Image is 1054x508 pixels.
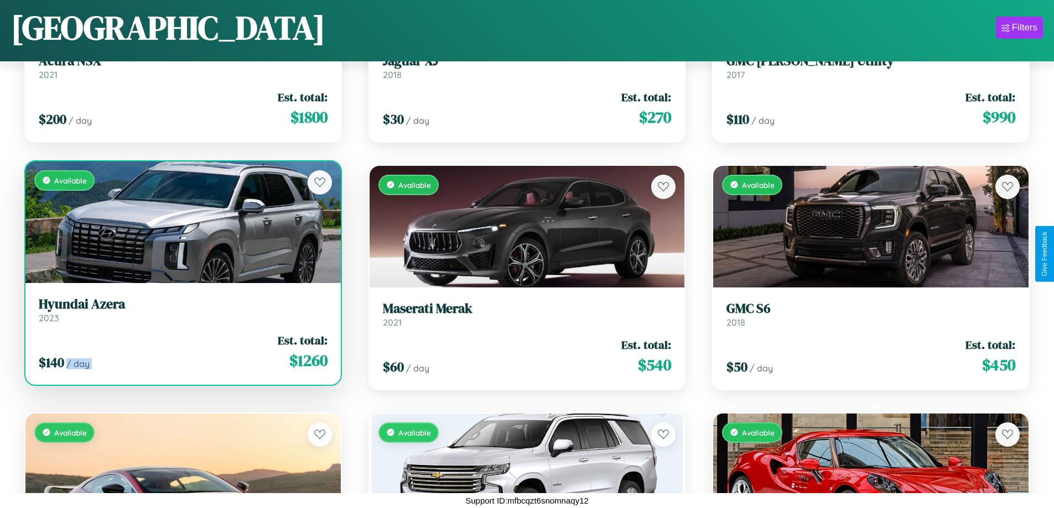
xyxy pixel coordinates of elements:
[726,301,1015,328] a: GMC S62018
[39,69,58,80] span: 2021
[383,53,672,69] h3: Jaguar XJ
[726,317,745,328] span: 2018
[39,312,59,323] span: 2023
[406,115,429,126] span: / day
[750,363,773,374] span: / day
[383,69,402,80] span: 2018
[465,493,589,508] p: Support ID: mfbcqzt6snomnaqy12
[1012,22,1037,33] div: Filters
[726,53,1015,80] a: GMC [PERSON_NAME] Utility2017
[1041,232,1048,276] div: Give Feedback
[39,296,328,323] a: Hyundai Azera2023
[383,358,404,376] span: $ 60
[726,110,749,128] span: $ 110
[726,301,1015,317] h3: GMC S6
[996,17,1043,39] button: Filters
[983,106,1015,128] span: $ 990
[383,110,404,128] span: $ 30
[39,110,66,128] span: $ 200
[638,354,671,376] span: $ 540
[39,296,328,312] h3: Hyundai Azera
[965,337,1015,353] span: Est. total:
[982,354,1015,376] span: $ 450
[751,115,775,126] span: / day
[726,358,747,376] span: $ 50
[289,349,328,371] span: $ 1260
[621,337,671,353] span: Est. total:
[965,89,1015,105] span: Est. total:
[639,106,671,128] span: $ 270
[290,106,328,128] span: $ 1800
[383,301,672,328] a: Maserati Merak2021
[383,301,672,317] h3: Maserati Merak
[383,53,672,80] a: Jaguar XJ2018
[39,53,328,80] a: Acura NSX2021
[39,353,64,371] span: $ 140
[278,332,328,348] span: Est. total:
[39,53,328,69] h3: Acura NSX
[726,53,1015,69] h3: GMC [PERSON_NAME] Utility
[621,89,671,105] span: Est. total:
[398,428,431,437] span: Available
[66,358,90,369] span: / day
[398,180,431,190] span: Available
[742,180,775,190] span: Available
[726,69,745,80] span: 2017
[278,89,328,105] span: Est. total:
[11,5,325,50] h1: [GEOGRAPHIC_DATA]
[406,363,429,374] span: / day
[69,115,92,126] span: / day
[54,428,87,437] span: Available
[54,176,87,185] span: Available
[742,428,775,437] span: Available
[383,317,402,328] span: 2021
